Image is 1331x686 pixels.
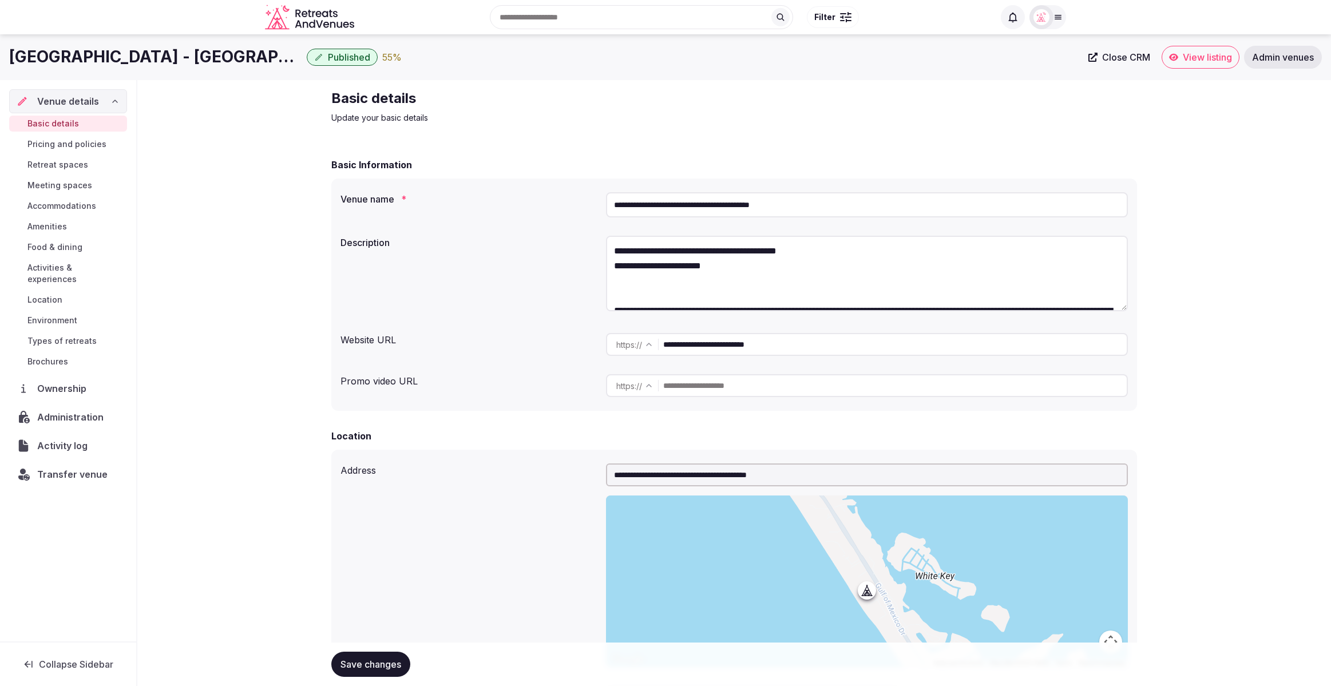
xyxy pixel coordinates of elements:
[27,118,79,129] span: Basic details
[27,221,67,232] span: Amenities
[307,49,378,66] button: Published
[331,89,716,108] h2: Basic details
[1033,9,1049,25] img: miaceralde
[27,294,62,306] span: Location
[340,459,597,477] div: Address
[1082,46,1157,69] a: Close CRM
[9,116,127,132] a: Basic details
[331,112,716,124] p: Update your basic details
[340,328,597,347] div: Website URL
[1252,51,1314,63] span: Admin venues
[382,50,402,64] button: 55%
[265,5,356,30] a: Visit the homepage
[37,94,99,108] span: Venue details
[9,462,127,486] button: Transfer venue
[340,370,597,388] div: Promo video URL
[331,158,412,172] h2: Basic Information
[9,157,127,173] a: Retreat spaces
[39,659,113,670] span: Collapse Sidebar
[9,405,127,429] a: Administration
[9,652,127,677] button: Collapse Sidebar
[9,136,127,152] a: Pricing and policies
[37,439,92,453] span: Activity log
[1102,51,1150,63] span: Close CRM
[27,241,82,253] span: Food & dining
[9,239,127,255] a: Food & dining
[331,429,371,443] h2: Location
[331,652,410,677] button: Save changes
[9,46,302,68] h1: [GEOGRAPHIC_DATA] - [GEOGRAPHIC_DATA] - [GEOGRAPHIC_DATA], [GEOGRAPHIC_DATA]
[27,200,96,212] span: Accommodations
[9,333,127,349] a: Types of retreats
[27,335,97,347] span: Types of retreats
[1162,46,1239,69] a: View listing
[37,467,108,481] span: Transfer venue
[1244,46,1322,69] a: Admin venues
[37,382,91,395] span: Ownership
[1099,631,1122,653] button: Map camera controls
[27,159,88,170] span: Retreat spaces
[9,292,127,308] a: Location
[9,376,127,401] a: Ownership
[9,219,127,235] a: Amenities
[807,6,859,28] button: Filter
[27,356,68,367] span: Brochures
[1183,51,1232,63] span: View listing
[9,354,127,370] a: Brochures
[340,195,597,204] label: Venue name
[27,138,106,150] span: Pricing and policies
[27,180,92,191] span: Meeting spaces
[328,51,370,63] span: Published
[340,238,597,247] label: Description
[37,410,108,424] span: Administration
[9,260,127,287] a: Activities & experiences
[27,315,77,326] span: Environment
[265,5,356,30] svg: Retreats and Venues company logo
[9,198,127,214] a: Accommodations
[814,11,835,23] span: Filter
[9,434,127,458] a: Activity log
[382,50,402,64] div: 55 %
[27,262,122,285] span: Activities & experiences
[340,659,401,670] span: Save changes
[9,312,127,328] a: Environment
[9,177,127,193] a: Meeting spaces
